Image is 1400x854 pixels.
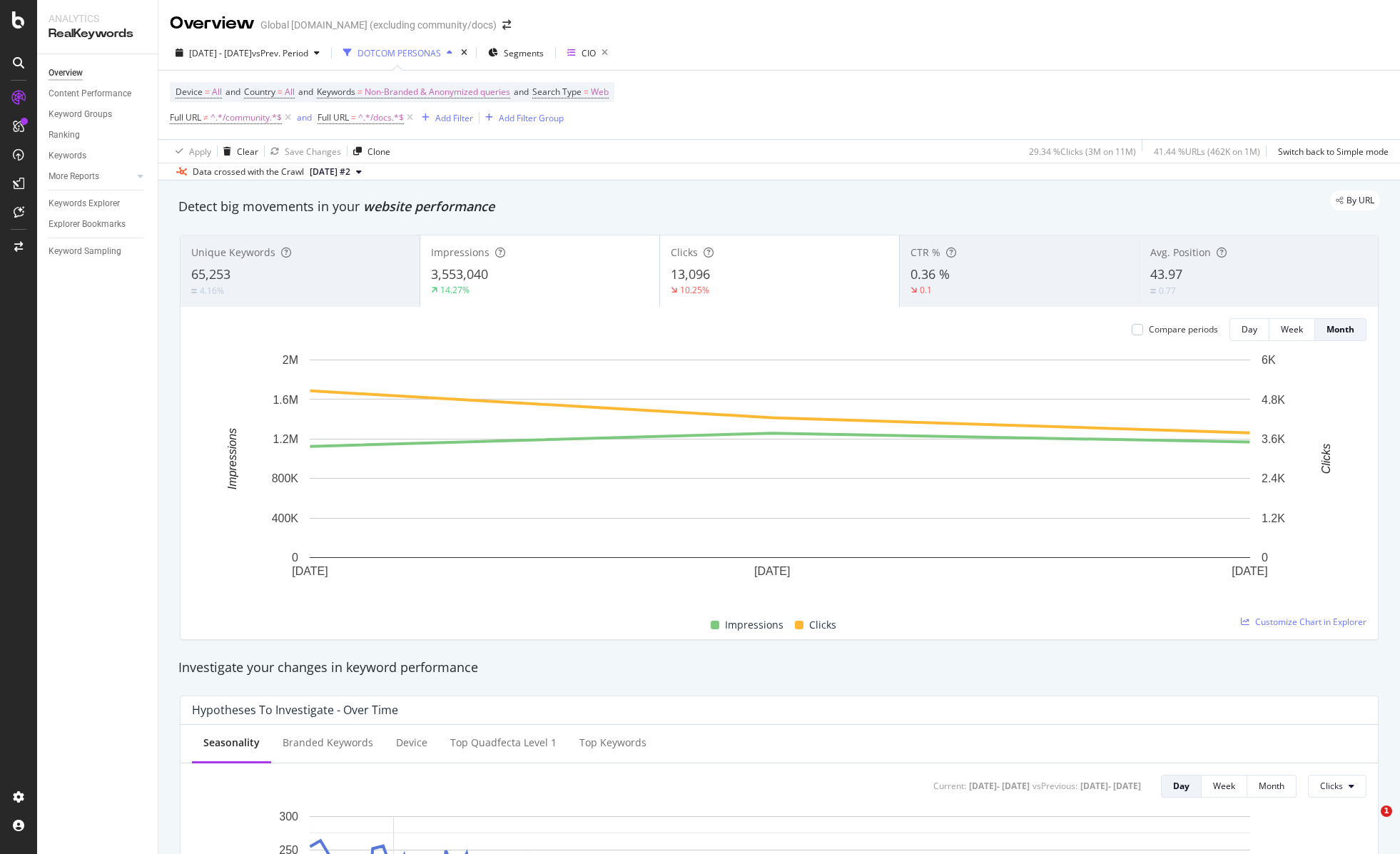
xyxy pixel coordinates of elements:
[49,128,148,143] a: Ranking
[1281,323,1303,335] div: Week
[1080,780,1141,792] div: [DATE] - [DATE]
[1149,323,1218,335] div: Compare periods
[1150,245,1211,259] span: Avg. Position
[1202,775,1247,798] button: Week
[225,86,240,98] span: and
[260,18,497,32] div: Global [DOMAIN_NAME] (excluding community/docs)
[212,82,222,102] span: All
[969,780,1030,792] div: [DATE] - [DATE]
[49,86,131,101] div: Content Performance
[203,111,208,123] span: ≠
[49,11,146,26] div: Analytics
[357,47,441,59] div: DOTCOM PERSONAS
[272,512,299,524] text: 400K
[1320,780,1343,792] span: Clicks
[200,285,224,297] div: 4.16%
[1272,140,1389,163] button: Switch back to Simple mode
[502,20,511,30] div: arrow-right-arrow-left
[304,163,367,181] button: [DATE] #2
[1213,780,1235,792] div: Week
[1033,780,1077,792] div: vs Previous :
[49,217,126,232] div: Explorer Bookmarks
[1159,285,1176,297] div: 0.77
[920,284,932,296] div: 0.1
[1262,551,1268,564] text: 0
[283,354,298,366] text: 2M
[1269,318,1315,341] button: Week
[170,41,325,64] button: [DATE] - [DATE]vsPrev. Period
[226,428,238,489] text: Impressions
[191,245,275,259] span: Unique Keywords
[1278,146,1389,158] div: Switch back to Simple mode
[49,66,148,81] a: Overview
[910,245,940,259] span: CTR %
[191,265,230,283] span: 65,253
[191,289,197,293] img: Equal
[49,217,148,232] a: Explorer Bookmarks
[671,265,710,283] span: 13,096
[450,736,557,750] div: Top quadfecta Level 1
[458,46,470,60] div: times
[170,11,255,36] div: Overview
[1262,472,1285,484] text: 2.4K
[192,352,1367,600] svg: A chart.
[49,196,120,211] div: Keywords Explorer
[318,111,349,123] span: Full URL
[480,109,564,126] button: Add Filter Group
[365,82,510,102] span: Non-Branded & Anonymized queries
[210,108,282,128] span: ^.*/community.*$
[49,169,133,184] a: More Reports
[367,146,390,158] div: Clone
[1262,354,1276,366] text: 6K
[499,112,564,124] div: Add Filter Group
[1232,565,1267,577] text: [DATE]
[1154,146,1260,158] div: 41.44 % URLs ( 462K on 1M )
[297,111,312,124] button: and
[297,111,312,123] div: and
[203,736,260,750] div: Seasonality
[431,245,490,259] span: Impressions
[562,41,614,64] button: CIO
[435,112,473,124] div: Add Filter
[1381,805,1392,817] span: 1
[273,393,298,405] text: 1.6M
[1161,775,1202,798] button: Day
[416,109,473,126] button: Add Filter
[237,146,258,158] div: Clear
[252,47,308,59] span: vs Prev. Period
[244,86,275,98] span: Country
[358,108,404,128] span: ^.*/docs.*$
[1150,289,1156,293] img: Equal
[754,565,790,577] text: [DATE]
[193,166,304,178] div: Data crossed with the Crawl
[504,47,544,59] span: Segments
[49,196,148,211] a: Keywords Explorer
[265,140,341,163] button: Save Changes
[178,659,1380,677] div: Investigate your changes in keyword performance
[49,86,148,101] a: Content Performance
[579,736,646,750] div: Top Keywords
[49,169,99,184] div: More Reports
[49,244,121,259] div: Keyword Sampling
[338,41,458,64] button: DOTCOM PERSONAS
[1173,780,1190,792] div: Day
[396,736,427,750] div: Device
[285,146,341,158] div: Save Changes
[482,41,549,64] button: Segments
[285,82,295,102] span: All
[49,26,146,42] div: RealKeywords
[357,86,362,98] span: =
[351,111,356,123] span: =
[431,265,488,283] span: 3,553,040
[1247,775,1297,798] button: Month
[49,66,83,81] div: Overview
[192,703,398,717] div: Hypotheses to Investigate - Over Time
[680,284,709,296] div: 10.25%
[440,284,470,296] div: 14.27%
[1320,444,1332,474] text: Clicks
[292,565,328,577] text: [DATE]
[1262,512,1285,524] text: 1.2K
[205,86,210,98] span: =
[1242,323,1257,335] div: Day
